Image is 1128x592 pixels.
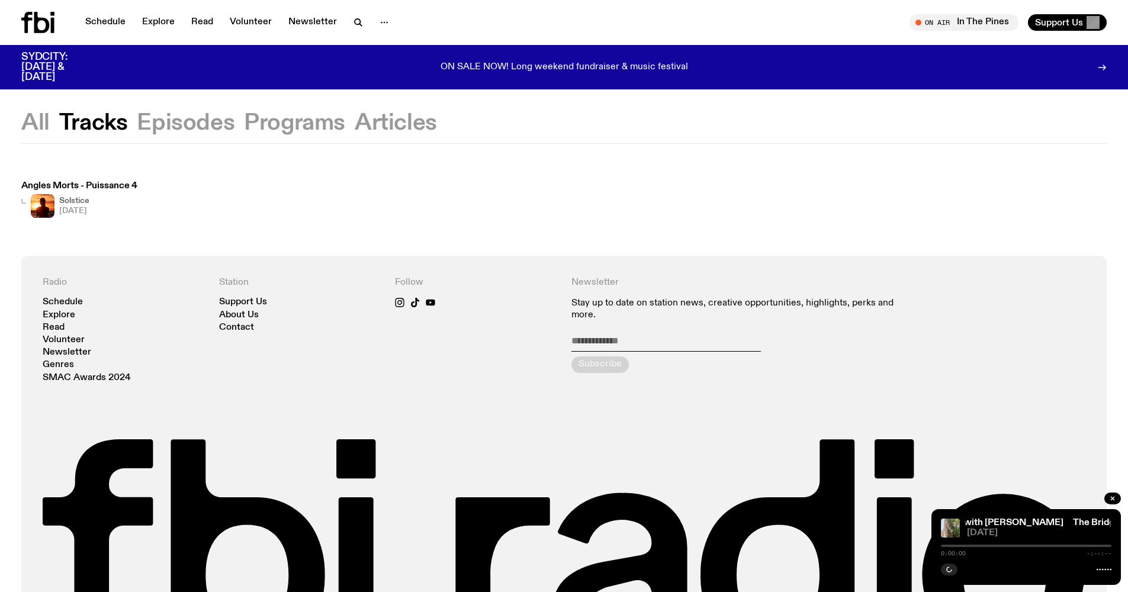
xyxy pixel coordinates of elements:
[355,112,437,134] button: Articles
[441,62,688,73] p: ON SALE NOW! Long weekend fundraiser & music festival
[59,197,89,205] h4: Solstice
[571,356,629,373] button: Subscribe
[43,311,75,320] a: Explore
[43,348,91,357] a: Newsletter
[1035,17,1083,28] span: Support Us
[244,112,345,134] button: Programs
[941,551,966,556] span: 0:00:00
[59,207,89,215] span: [DATE]
[941,519,960,538] img: a cat stretched out in a yard amidst spots of sun, plants, grass and a dry bird feeder
[21,182,137,191] h3: Angles Morts - Puissance 4
[910,14,1018,31] button: On AirIn The Pines
[967,529,1111,538] span: [DATE]
[1028,14,1107,31] button: Support Us
[78,14,133,31] a: Schedule
[184,14,220,31] a: Read
[43,374,131,382] a: SMAC Awards 2024
[43,336,85,345] a: Volunteer
[59,112,128,134] button: Tracks
[1087,551,1111,556] span: -:--:--
[281,14,344,31] a: Newsletter
[219,277,381,288] h4: Station
[43,323,65,332] a: Read
[21,112,50,134] button: All
[223,14,279,31] a: Volunteer
[571,277,910,288] h4: Newsletter
[219,323,254,332] a: Contact
[21,52,97,82] h3: SYDCITY: [DATE] & [DATE]
[137,112,234,134] button: Episodes
[43,298,83,307] a: Schedule
[43,361,74,369] a: Genres
[219,298,267,307] a: Support Us
[21,182,137,218] a: Angles Morts - Puissance 4A girl standing in the ocean as waist level, staring into the rise of t...
[219,311,259,320] a: About Us
[43,277,205,288] h4: Radio
[395,277,557,288] h4: Follow
[915,518,1063,527] a: The Bridge with [PERSON_NAME]
[571,298,910,320] p: Stay up to date on station news, creative opportunities, highlights, perks and more.
[135,14,182,31] a: Explore
[31,194,54,218] img: A girl standing in the ocean as waist level, staring into the rise of the sun.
